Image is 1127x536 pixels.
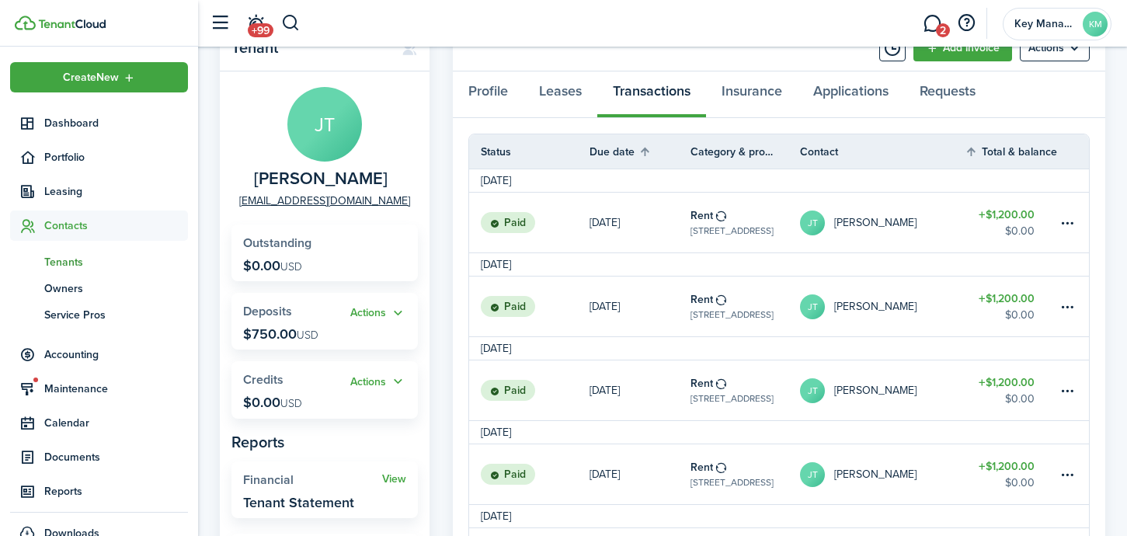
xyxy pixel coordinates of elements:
[350,373,406,391] button: Open menu
[297,327,318,343] span: USD
[239,193,410,209] a: [EMAIL_ADDRESS][DOMAIN_NAME]
[690,291,713,308] table-info-title: Rent
[10,301,188,328] a: Service Pros
[481,464,535,486] status: Paid
[38,19,106,29] img: TenantCloud
[690,459,713,475] table-info-title: Rent
[63,72,119,83] span: Create New
[965,193,1058,252] a: $1,200.00$0.00
[1014,19,1077,30] span: Key Management
[481,296,535,318] status: Paid
[44,346,188,363] span: Accounting
[243,495,354,510] widget-stats-description: Tenant Statement
[243,326,318,342] p: $750.00
[243,302,292,320] span: Deposits
[469,277,590,336] a: Paid
[44,149,188,165] span: Portfolio
[254,169,388,189] span: Julieta Torres Calles
[800,144,965,160] th: Contact
[1005,391,1035,407] table-amount-description: $0.00
[231,430,418,454] panel-main-subtitle: Reports
[469,172,523,189] td: [DATE]
[690,207,713,224] table-info-title: Rent
[800,211,825,235] avatar-text: JT
[798,71,904,118] a: Applications
[690,392,774,405] table-subtitle: [STREET_ADDRESS]
[481,380,535,402] status: Paid
[10,108,188,138] a: Dashboard
[834,385,917,397] table-profile-info-text: [PERSON_NAME]
[350,373,406,391] widget-stats-action: Actions
[706,71,798,118] a: Insurance
[287,87,362,162] avatar-text: JT
[10,275,188,301] a: Owners
[917,4,947,44] a: Messaging
[590,444,690,504] a: [DATE]
[979,207,1035,223] table-amount-title: $1,200.00
[44,218,188,234] span: Contacts
[243,258,302,273] p: $0.00
[965,142,1058,161] th: Sort
[469,360,590,420] a: Paid
[44,254,188,270] span: Tenants
[280,395,302,412] span: USD
[965,277,1058,336] a: $1,200.00$0.00
[936,23,950,37] span: 2
[953,10,979,37] button: Open resource center
[590,277,690,336] a: [DATE]
[590,298,620,315] p: [DATE]
[690,444,800,504] a: Rent[STREET_ADDRESS]
[243,371,283,388] span: Credits
[690,193,800,252] a: Rent[STREET_ADDRESS]
[44,381,188,397] span: Maintenance
[1020,35,1090,61] button: Open menu
[800,444,965,504] a: JT[PERSON_NAME]
[44,280,188,297] span: Owners
[44,415,188,431] span: Calendar
[44,183,188,200] span: Leasing
[469,340,523,357] td: [DATE]
[350,305,406,322] button: Actions
[800,193,965,252] a: JT[PERSON_NAME]
[243,234,311,252] span: Outstanding
[913,35,1012,61] a: Add invoice
[243,395,302,410] p: $0.00
[1083,12,1108,37] avatar-text: KM
[800,378,825,403] avatar-text: JT
[979,291,1035,307] table-amount-title: $1,200.00
[469,444,590,504] a: Paid
[469,424,523,440] td: [DATE]
[590,382,620,399] p: [DATE]
[800,294,825,319] avatar-text: JT
[590,193,690,252] a: [DATE]
[1020,35,1090,61] menu-btn: Actions
[205,9,235,38] button: Open sidebar
[800,277,965,336] a: JT[PERSON_NAME]
[1005,475,1035,491] table-amount-description: $0.00
[44,115,188,131] span: Dashboard
[965,444,1058,504] a: $1,200.00$0.00
[523,71,597,118] a: Leases
[590,360,690,420] a: [DATE]
[281,10,301,37] button: Search
[243,473,382,487] widget-stats-title: Financial
[834,301,917,313] table-profile-info-text: [PERSON_NAME]
[1005,307,1035,323] table-amount-description: $0.00
[690,224,774,238] table-subtitle: [STREET_ADDRESS]
[469,256,523,273] td: [DATE]
[44,449,188,465] span: Documents
[469,508,523,524] td: [DATE]
[590,214,620,231] p: [DATE]
[241,4,270,44] a: Notifications
[834,217,917,229] table-profile-info-text: [PERSON_NAME]
[590,466,620,482] p: [DATE]
[690,360,800,420] a: Rent[STREET_ADDRESS]
[590,142,690,161] th: Sort
[904,71,991,118] a: Requests
[15,16,36,30] img: TenantCloud
[1005,223,1035,239] table-amount-description: $0.00
[481,212,535,234] status: Paid
[800,360,965,420] a: JT[PERSON_NAME]
[10,249,188,275] a: Tenants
